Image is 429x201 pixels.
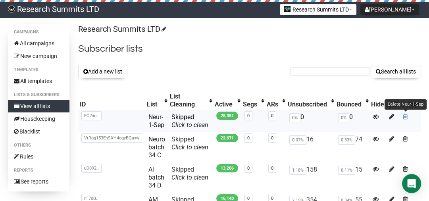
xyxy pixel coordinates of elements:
[267,100,278,108] div: ARs
[8,100,69,112] a: View all lists
[338,135,355,145] span: 0.33%
[289,135,306,145] span: 0.07%
[8,50,69,62] a: New campaign
[148,113,164,129] a: Neur-1-Sep
[284,6,290,12] img: 2.jpg
[168,91,213,110] th: List Cleaning: No sort applied, activate to apply an ascending sort
[335,91,369,110] th: Bounced: No sort applied, activate to apply an ascending sort
[8,150,69,163] a: Rules
[288,100,327,108] div: Unsubscribed
[8,75,69,87] a: All templates
[369,91,386,110] th: Hide: No sort applied, sorting is disabled
[215,100,233,108] div: Active
[80,100,144,108] div: ID
[360,4,419,15] button: [PERSON_NAME]
[286,91,335,110] th: Unsubscribed: No sort applied, activate to apply an ascending sort
[8,90,69,100] li: Lists & subscribers
[148,135,165,159] a: Neuro batch 34 C
[81,133,142,143] span: VtRgg153EhSXH4ogyBQaxw
[171,135,208,151] span: Skipped
[371,65,421,78] button: Search all lists
[216,112,238,120] span: 28,351
[171,174,208,181] a: Click to clean
[8,27,69,37] li: Campaigns
[335,110,369,132] td: 0
[286,132,335,162] td: 16
[286,162,335,193] td: 158
[265,91,286,110] th: ARs: No sort applied, activate to apply an ascending sort
[81,111,102,120] span: EO7xo..
[8,175,69,188] a: See reports
[216,164,238,172] span: 13,206
[78,65,127,78] button: Add a new list
[271,166,273,171] a: 0
[78,91,145,110] th: ID: No sort applied, sorting is disabled
[271,113,273,118] a: 0
[335,132,369,162] td: 74
[271,135,273,141] a: 0
[171,113,208,129] span: Skipped
[247,166,250,171] a: 0
[8,6,15,13] img: bccbfd5974049ef095ce3c15df0eef5a
[8,141,69,150] li: Others
[147,100,160,108] div: List
[8,37,69,50] a: All campaigns
[8,125,69,138] a: Blacklist
[289,113,300,122] span: 0%
[247,113,250,118] a: 0
[386,91,400,110] th: Edit: No sort applied, sorting is disabled
[216,134,238,142] span: 22,671
[338,113,349,122] span: 0%
[145,91,168,110] th: List: No sort applied, activate to apply an ascending sort
[335,162,369,193] td: 15
[402,174,421,193] div: Open Intercom Messenger
[8,166,69,175] li: Reports
[241,91,265,110] th: Segs: No sort applied, activate to apply an ascending sort
[280,4,356,15] button: Research Summits LTD
[81,164,102,173] span: uD892..
[337,100,362,108] div: Bounced
[171,121,208,129] a: Click to clean
[243,100,257,108] div: Segs
[8,65,69,75] li: Templates
[247,135,250,141] a: 0
[286,110,335,132] td: 0
[371,100,384,108] div: Hide
[385,99,427,110] div: Delete Neur-1-Sep
[148,166,164,189] a: Ai batch 34 D
[338,166,355,175] span: 0.11%
[171,166,208,181] span: Skipped
[271,196,273,201] a: 0
[289,166,306,175] span: 1.18%
[8,112,69,125] a: Housekeeping
[78,42,421,56] h2: Subscriber lists
[170,93,205,108] div: List Cleaning
[171,143,208,151] a: Click to clean
[400,91,421,110] th: Delete: No sort applied, sorting is disabled
[247,196,250,201] a: 0
[213,91,241,110] th: Active: No sort applied, activate to apply an ascending sort
[78,24,165,34] a: Research Summits LTD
